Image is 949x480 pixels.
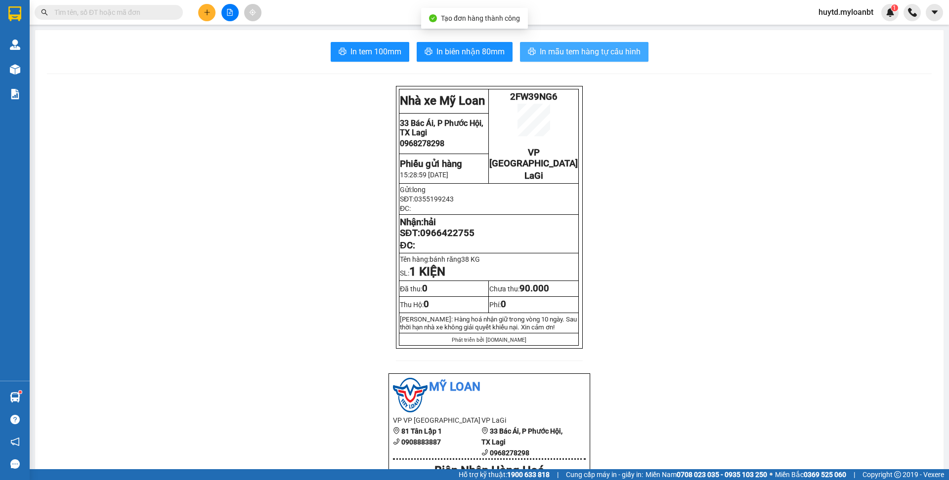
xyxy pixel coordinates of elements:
span: plus [204,9,211,16]
img: logo-vxr [8,6,21,21]
span: message [10,459,20,469]
strong: 1900 633 818 [507,471,550,479]
button: printerIn mẫu tem hàng tự cấu hình [520,42,648,62]
span: ĐC: [400,204,411,212]
span: SL: [400,269,445,277]
strong: Phiếu gửi hàng [400,159,462,169]
span: check-circle [429,14,437,22]
strong: Nhận: SĐT: [400,217,474,239]
span: phone [393,438,400,445]
strong: 0369 525 060 [804,471,846,479]
sup: 1 [891,4,898,11]
strong: Nhà xe Mỹ Loan [400,94,485,108]
button: aim [244,4,261,21]
span: 1 [893,4,896,11]
span: printer [528,47,536,57]
span: printer [339,47,346,57]
span: printer [425,47,432,57]
span: copyright [894,471,901,478]
span: In mẫu tem hàng tự cấu hình [540,45,641,58]
b: 33 Bác Ái, P Phước Hội, TX Lagi [481,427,562,446]
td: Chưa thu: [489,281,579,297]
p: Tên hàng: [400,255,578,263]
td: Phí: [489,297,579,313]
span: Miền Nam [646,469,767,480]
img: solution-icon [10,89,20,99]
span: caret-down [930,8,939,17]
li: Mỹ Loan [393,378,586,397]
li: VP LaGi [481,415,570,426]
img: warehouse-icon [10,40,20,50]
span: 33 Bác Ái, P Phước Hội, TX Lagi [400,119,483,137]
span: long [412,186,426,194]
button: plus [198,4,216,21]
span: search [41,9,48,16]
span: ĐC: [400,240,415,251]
span: VP [GEOGRAPHIC_DATA] [489,147,578,169]
span: Tạo đơn hàng thành công [441,14,520,22]
span: Cung cấp máy in - giấy in: [566,469,643,480]
span: question-circle [10,415,20,424]
input: Tìm tên, số ĐT hoặc mã đơn [54,7,171,18]
button: printerIn biên nhận 80mm [417,42,513,62]
span: LaGi [524,170,543,181]
strong: KIỆN [416,265,445,279]
span: | [854,469,855,480]
img: icon-new-feature [886,8,895,17]
strong: 0708 023 035 - 0935 103 250 [677,471,767,479]
span: 0 [422,283,428,294]
span: phone [481,449,488,456]
span: SĐT: [400,195,454,203]
span: In tem 100mm [350,45,401,58]
img: logo.jpg [393,378,428,412]
span: 2FW39NG6 [510,91,558,102]
span: [PERSON_NAME]: Hàng hoá nhận giữ trong vòng 10 ngày. Sau thời hạn nhà xe không giải quy... [400,316,577,331]
img: phone-icon [908,8,917,17]
button: caret-down [926,4,943,21]
span: 15:28:59 [DATE] [400,171,448,179]
span: Miền Bắc [775,469,846,480]
span: notification [10,437,20,446]
button: printerIn tem 100mm [331,42,409,62]
span: environment [481,427,488,434]
button: file-add [221,4,239,21]
img: warehouse-icon [10,64,20,75]
span: 0966422755 [420,228,474,239]
span: 90.000 [519,283,549,294]
li: VP VP [GEOGRAPHIC_DATA] [393,415,481,426]
img: warehouse-icon [10,392,20,402]
span: | [557,469,559,480]
span: file-add [226,9,233,16]
span: Phát triển bởi [DOMAIN_NAME] [452,337,526,343]
span: 0968278298 [4,64,48,74]
p: Gửi: [400,186,578,194]
span: 38 KG [461,255,480,263]
strong: Nhà xe Mỹ Loan [4,4,49,32]
span: In biên nhận 80mm [436,45,505,58]
span: environment [393,427,400,434]
span: bánh răng [430,255,484,263]
span: 0 [501,299,506,310]
span: 5UL6GXHT [77,17,123,28]
sup: 1 [19,391,22,394]
span: huytd.myloanbt [811,6,881,18]
span: ⚪️ [770,473,773,477]
span: 1 [409,265,416,279]
td: Thu Hộ: [399,297,489,313]
td: Đã thu: [399,281,489,297]
b: 0968278298 [490,449,529,457]
span: 33 Bác Ái, P Phước Hội, TX Lagi [4,35,46,63]
span: aim [249,9,256,16]
span: Hỗ trợ kỹ thuật: [459,469,550,480]
span: hải [424,217,436,228]
b: 0908883887 [401,438,441,446]
span: 0355199243 [414,195,454,203]
b: 81 Tân Lập 1 [401,427,442,435]
span: 0968278298 [400,139,444,148]
span: 0 [424,299,429,310]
